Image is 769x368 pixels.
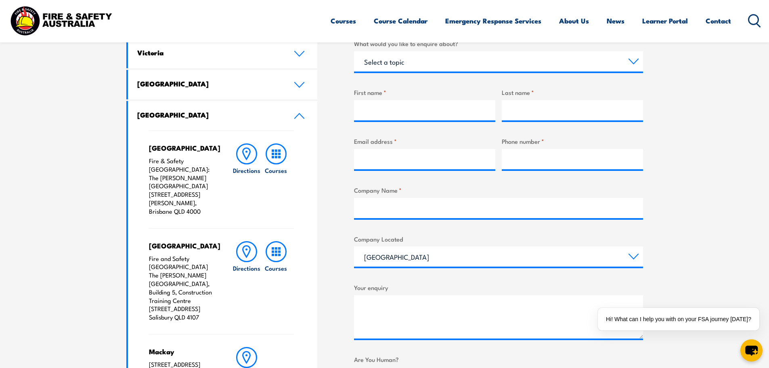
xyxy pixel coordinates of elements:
a: [GEOGRAPHIC_DATA] [128,70,318,99]
h6: Directions [233,264,260,272]
a: About Us [559,10,589,32]
label: Email address [354,137,495,146]
h6: Directions [233,166,260,175]
a: Directions [232,143,261,216]
a: Courses [262,241,291,322]
h4: Victoria [137,48,282,57]
h4: [GEOGRAPHIC_DATA] [137,110,282,119]
label: Your enquiry [354,283,643,292]
label: What would you like to enquire about? [354,39,643,48]
p: Fire and Safety [GEOGRAPHIC_DATA] The [PERSON_NAME][GEOGRAPHIC_DATA], Building 5, Construction Tr... [149,254,216,322]
button: chat-button [740,339,763,362]
a: News [607,10,624,32]
a: Contact [706,10,731,32]
a: Emergency Response Services [445,10,541,32]
a: Directions [232,241,261,322]
p: Fire & Safety [GEOGRAPHIC_DATA]: The [PERSON_NAME][GEOGRAPHIC_DATA] [STREET_ADDRESS][PERSON_NAME]... [149,157,216,216]
h6: Courses [265,264,287,272]
h4: Mackay [149,347,216,356]
label: Last name [502,88,643,97]
a: Courses [331,10,356,32]
h4: [GEOGRAPHIC_DATA] [149,241,216,250]
h4: [GEOGRAPHIC_DATA] [149,143,216,152]
a: [GEOGRAPHIC_DATA] [128,101,318,130]
label: Company Name [354,185,643,195]
label: Phone number [502,137,643,146]
label: Are You Human? [354,355,643,364]
a: Victoria [128,39,318,68]
a: Courses [262,143,291,216]
div: Hi! What can I help you with on your FSA journey [DATE]? [598,308,759,330]
label: Company Located [354,234,643,244]
h6: Courses [265,166,287,175]
a: Course Calendar [374,10,427,32]
a: Learner Portal [642,10,688,32]
h4: [GEOGRAPHIC_DATA] [137,79,282,88]
label: First name [354,88,495,97]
